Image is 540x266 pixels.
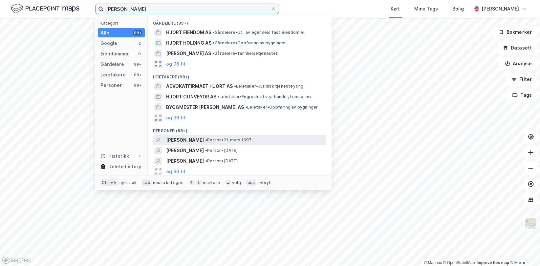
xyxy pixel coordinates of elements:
div: markere [203,180,220,185]
span: BYGGMESTER [PERSON_NAME] AS [166,103,244,111]
div: Kategori [100,21,145,26]
button: og 96 til [166,168,185,175]
span: • [218,94,220,99]
span: Gårdeiere • Utl. av egen/leid fast eiendom el. [213,30,305,35]
div: Historikk [100,152,129,160]
span: Person • [DATE] [205,158,238,164]
div: Mine Tags [414,5,438,13]
div: 99+ [133,62,142,67]
span: [PERSON_NAME] [166,157,204,165]
div: Personer (99+) [148,123,332,135]
a: Mapbox [424,260,442,265]
span: • [205,148,207,153]
span: [PERSON_NAME] AS [166,50,211,57]
span: • [234,84,236,89]
div: 99+ [133,30,142,35]
div: Google [100,39,117,47]
button: Analyse [499,57,537,70]
button: og 96 til [166,60,185,68]
a: OpenStreetMap [443,260,475,265]
span: Person • [DATE] [205,148,238,153]
div: 99+ [133,72,142,77]
div: velg [232,180,241,185]
button: Filter [506,73,537,86]
span: Leietaker • Oppføring av bygninger [245,105,318,110]
img: Z [525,217,537,230]
span: • [213,40,215,45]
iframe: Chat Widget [507,235,540,266]
span: • [245,105,247,110]
div: Leietakere [100,71,126,79]
div: Delete history [108,163,141,171]
span: HJORT CONVEYOR AS [166,93,216,101]
a: Mapbox homepage [2,256,31,264]
div: 1 [137,153,142,159]
div: Personer [100,81,122,89]
span: • [205,158,207,163]
button: Bokmerker [493,26,537,39]
div: tab [142,179,152,186]
div: neste kategori [153,180,184,185]
div: Gårdeiere [100,60,124,68]
div: Ctrl + k [100,179,118,186]
a: Improve this map [477,260,509,265]
span: • [205,137,207,142]
div: avbryt [257,180,271,185]
div: 0 [137,51,142,56]
span: Leietaker • Engrosh. utstyr handel, transp. mv. [218,94,313,99]
span: Leietaker • Juridisk tjenesteyting [234,84,304,89]
div: Kart [391,5,400,13]
div: 2 [137,41,142,46]
span: • [212,51,214,56]
input: Søk på adresse, matrikkel, gårdeiere, leietakere eller personer [103,4,271,14]
div: esc [246,179,256,186]
span: HJORT EIENDOM AS [166,29,211,36]
div: Alle [100,29,109,37]
span: [PERSON_NAME] [166,136,204,144]
span: Person • 21. mars 1997 [205,137,251,143]
span: Gårdeiere • Tannhelsetjenester [212,51,278,56]
img: logo.f888ab2527a4732fd821a326f86c7f29.svg [11,3,79,14]
button: Datasett [497,41,537,54]
span: • [213,30,215,35]
button: og 96 til [166,114,185,122]
div: Eiendommer [100,50,129,58]
span: Gårdeiere • Oppføring av bygninger [213,40,286,46]
span: HJORT HOLDING AS [166,39,211,47]
button: Tags [507,89,537,102]
div: Gårdeiere (99+) [148,15,332,27]
div: nytt søk [119,180,137,185]
div: Leietakere (99+) [148,69,332,81]
div: Bolig [452,5,464,13]
span: [PERSON_NAME] [166,147,204,154]
div: [PERSON_NAME] [482,5,519,13]
div: 99+ [133,83,142,88]
span: ADVOKATFIRMAET HJORT AS [166,82,233,90]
